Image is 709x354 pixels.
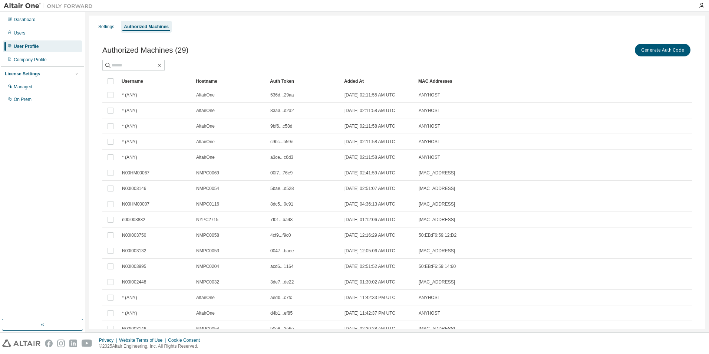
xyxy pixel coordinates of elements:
span: 00f7...76e9 [270,170,293,176]
span: [DATE] 11:42:33 PM UTC [344,295,395,301]
div: Hostname [196,75,264,87]
span: [MAC_ADDRESS] [419,186,455,191]
div: Company Profile [14,57,47,63]
span: n00i003832 [122,217,145,223]
span: [DATE] 01:12:06 AM UTC [344,217,395,223]
span: 536d...29aa [270,92,294,98]
span: N00I003750 [122,232,146,238]
span: [DATE] 02:11:58 AM UTC [344,108,395,114]
span: * (ANY) [122,123,137,129]
span: [DATE] 02:11:58 AM UTC [344,154,395,160]
span: NMPC0058 [196,232,219,238]
span: N00I002448 [122,279,146,285]
img: Altair One [4,2,96,10]
span: * (ANY) [122,92,137,98]
span: ANYHOST [419,154,440,160]
span: [DATE] 02:11:58 AM UTC [344,123,395,129]
span: d4b1...ef85 [270,310,293,316]
p: © 2025 Altair Engineering, Inc. All Rights Reserved. [99,343,204,350]
img: instagram.svg [57,340,65,347]
span: ANYHOST [419,310,440,316]
span: N00HM00067 [122,170,149,176]
img: youtube.svg [82,340,92,347]
div: Users [14,30,25,36]
div: Privacy [99,337,119,343]
div: User Profile [14,43,39,49]
span: * (ANY) [122,295,137,301]
div: MAC Addresses [418,75,610,87]
span: [MAC_ADDRESS] [419,201,455,207]
div: Added At [344,75,412,87]
span: 5bae...d528 [270,186,294,191]
span: aedb...c7fc [270,295,292,301]
span: * (ANY) [122,154,137,160]
span: 50:EB:F6:59:12:D2 [419,232,456,238]
span: b0e8...2e6e [270,326,294,332]
span: 0047...baee [270,248,294,254]
img: altair_logo.svg [2,340,40,347]
span: [DATE] 02:11:58 AM UTC [344,139,395,145]
span: [DATE] 12:16:29 AM UTC [344,232,395,238]
div: Cookie Consent [168,337,204,343]
span: ANYHOST [419,108,440,114]
span: N00HM00007 [122,201,149,207]
span: NYPC2715 [196,217,218,223]
span: NMPC0053 [196,248,219,254]
span: 3de7...de22 [270,279,294,285]
span: [MAC_ADDRESS] [419,248,455,254]
span: 4cf9...f9c0 [270,232,291,238]
span: 50:EB:F6:59:14:60 [419,263,456,269]
div: Website Terms of Use [119,337,168,343]
span: 83a3...d2a2 [270,108,294,114]
div: Auth Token [270,75,338,87]
span: NMPC0054 [196,326,219,332]
span: [DATE] 02:30:28 AM UTC [344,326,395,332]
span: [DATE] 02:51:07 AM UTC [344,186,395,191]
span: N00I003146 [122,326,146,332]
button: Generate Auth Code [635,44,690,56]
div: Managed [14,84,32,90]
img: facebook.svg [45,340,53,347]
span: AltairOne [196,123,215,129]
span: * (ANY) [122,139,137,145]
div: Dashboard [14,17,36,23]
div: License Settings [5,71,40,77]
span: AltairOne [196,139,215,145]
span: c9bc...b59e [270,139,293,145]
div: Settings [98,24,114,30]
span: AltairOne [196,154,215,160]
span: NMPC0204 [196,263,219,269]
span: ANYHOST [419,123,440,129]
span: a3ce...c6d3 [270,154,293,160]
span: [MAC_ADDRESS] [419,279,455,285]
span: NMPC0116 [196,201,219,207]
span: [MAC_ADDRESS] [419,170,455,176]
span: 7f01...ba48 [270,217,293,223]
span: [MAC_ADDRESS] [419,217,455,223]
span: AltairOne [196,295,215,301]
span: AltairOne [196,310,215,316]
span: 8dc5...0c91 [270,201,293,207]
span: [DATE] 02:11:55 AM UTC [344,92,395,98]
span: N00I003132 [122,248,146,254]
div: Authorized Machines [124,24,169,30]
div: On Prem [14,96,32,102]
span: [DATE] 02:41:59 AM UTC [344,170,395,176]
span: AltairOne [196,92,215,98]
span: * (ANY) [122,310,137,316]
span: AltairOne [196,108,215,114]
span: acd6...1164 [270,263,294,269]
span: ANYHOST [419,92,440,98]
span: Authorized Machines (29) [102,46,188,55]
span: [DATE] 11:42:37 PM UTC [344,310,395,316]
span: N00I003995 [122,263,146,269]
span: [DATE] 02:51:52 AM UTC [344,263,395,269]
span: [DATE] 04:36:13 AM UTC [344,201,395,207]
span: [MAC_ADDRESS] [419,326,455,332]
span: NMPC0032 [196,279,219,285]
img: linkedin.svg [69,340,77,347]
span: ANYHOST [419,139,440,145]
span: [DATE] 01:30:02 AM UTC [344,279,395,285]
span: N00I003146 [122,186,146,191]
span: * (ANY) [122,108,137,114]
